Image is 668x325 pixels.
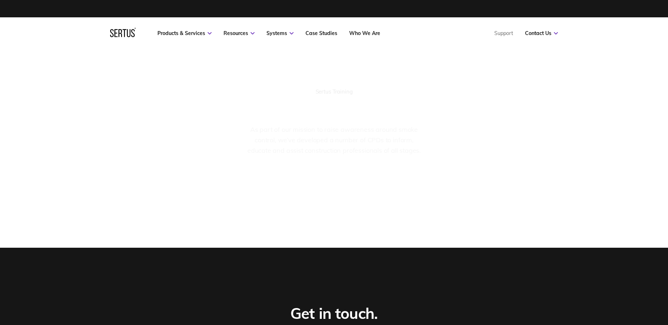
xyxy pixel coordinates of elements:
a: Support [494,30,513,36]
h1: Training & CPDs [137,97,531,120]
a: Systems [266,30,294,36]
a: Contact Us [525,30,558,36]
a: Resources [224,30,255,36]
div: Get in touch. [290,304,378,323]
a: Products & Services [157,30,212,36]
div: As part of our mission to raise awareness around smoke control, we’ve developed a number of CPDs ... [244,125,424,156]
a: Who We Are [349,30,380,36]
a: Case Studies [305,30,337,36]
div: Sertus Training [137,88,531,95]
